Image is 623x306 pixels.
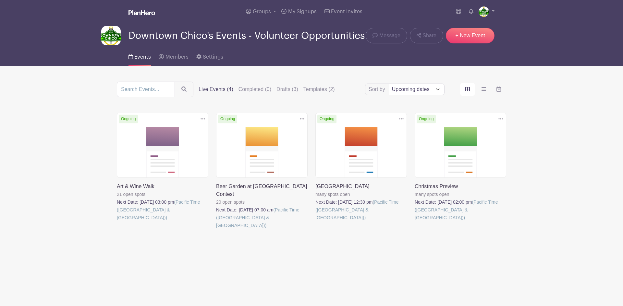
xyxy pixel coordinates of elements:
a: Events [128,45,151,66]
span: Share [422,32,436,40]
img: logo_white-6c42ec7e38ccf1d336a20a19083b03d10ae64f83f12c07503d8b9e83406b4c7d.svg [128,10,155,15]
label: Templates (2) [303,85,335,93]
label: Drafts (3) [276,85,298,93]
img: thumbnail_Outlook-gw0oh3o3.png [101,26,121,45]
span: Settings [203,54,223,60]
label: Sort by [369,85,387,93]
span: Members [165,54,189,60]
label: Live Events (4) [199,85,233,93]
span: My Signups [288,9,317,14]
span: Events [134,54,151,60]
img: thumbnail_Outlook-gw0oh3o3.png [479,6,489,17]
a: Share [410,28,443,43]
span: Event Invites [331,9,362,14]
span: Downtown Chico's Events - Volunteer Opportunities [128,30,365,41]
a: Message [366,28,407,43]
div: order and view [460,83,506,96]
span: Message [379,32,400,40]
span: Groups [253,9,271,14]
a: Members [159,45,188,66]
div: filters [199,85,335,93]
label: Completed (0) [238,85,271,93]
a: Settings [196,45,223,66]
a: + New Event [446,28,495,43]
input: Search Events... [117,82,175,97]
